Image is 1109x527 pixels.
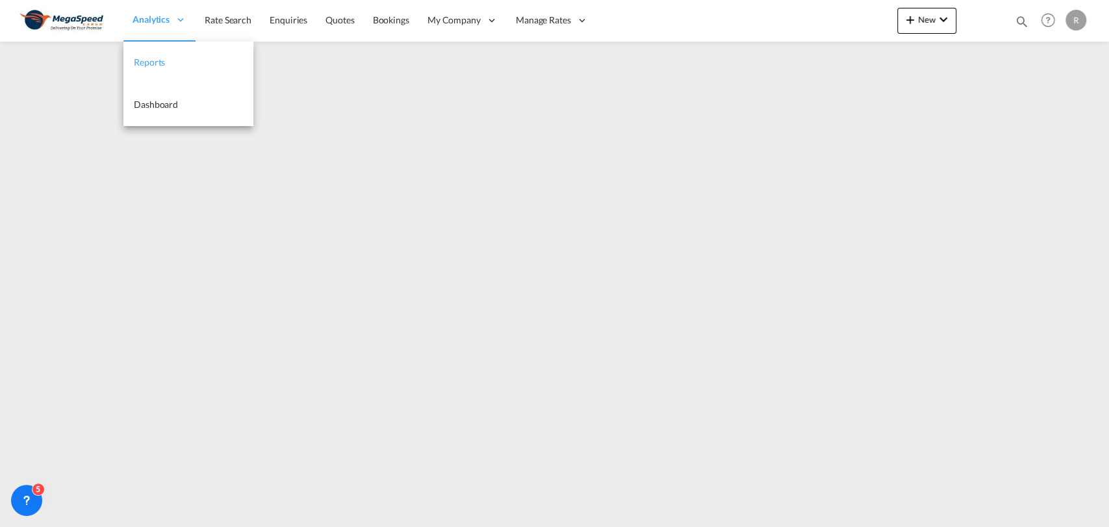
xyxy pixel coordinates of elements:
[19,6,107,35] img: ad002ba0aea611eda5429768204679d3.JPG
[427,14,481,27] span: My Company
[325,14,354,25] span: Quotes
[516,14,571,27] span: Manage Rates
[134,99,178,110] span: Dashboard
[1065,10,1086,31] div: R
[133,13,170,26] span: Analytics
[1015,14,1029,29] md-icon: icon-magnify
[1037,9,1065,32] div: Help
[936,12,951,27] md-icon: icon-chevron-down
[134,57,165,68] span: Reports
[373,14,409,25] span: Bookings
[1037,9,1059,31] span: Help
[123,84,253,126] a: Dashboard
[123,42,253,84] a: Reports
[902,12,918,27] md-icon: icon-plus 400-fg
[902,14,951,25] span: New
[1015,14,1029,34] div: icon-magnify
[897,8,956,34] button: icon-plus 400-fgNewicon-chevron-down
[270,14,307,25] span: Enquiries
[205,14,251,25] span: Rate Search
